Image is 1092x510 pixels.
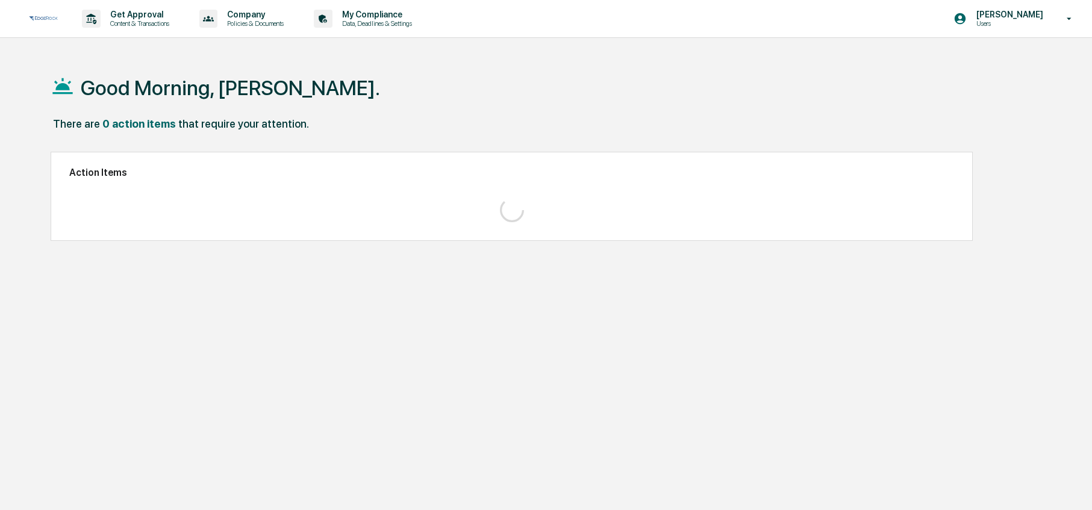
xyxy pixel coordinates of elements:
div: 0 action items [102,117,176,130]
div: that require your attention. [178,117,309,130]
p: Company [217,10,290,19]
p: Users [967,19,1049,28]
p: Policies & Documents [217,19,290,28]
p: [PERSON_NAME] [967,10,1049,19]
h1: Good Morning, [PERSON_NAME]. [81,76,380,100]
p: Get Approval [101,10,175,19]
img: logo [29,15,58,22]
p: Content & Transactions [101,19,175,28]
div: There are [53,117,100,130]
p: Data, Deadlines & Settings [332,19,418,28]
h2: Action Items [69,167,954,178]
p: My Compliance [332,10,418,19]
